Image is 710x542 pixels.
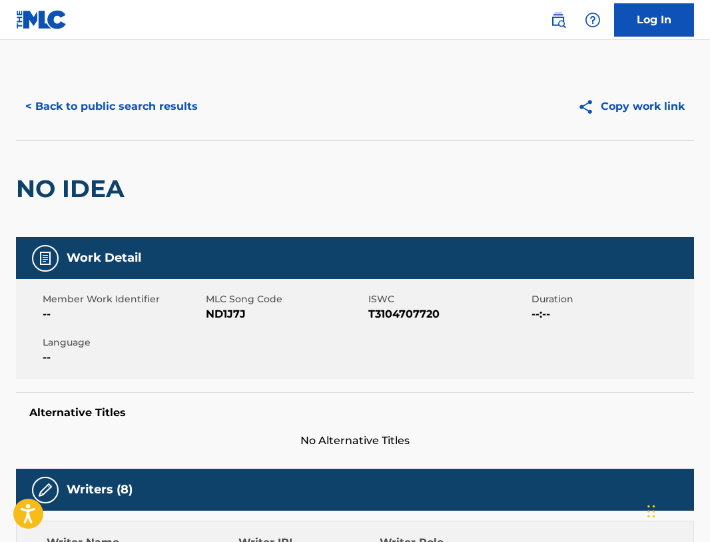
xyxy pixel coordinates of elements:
[368,292,528,306] span: ISWC
[43,336,202,350] span: Language
[579,7,606,33] div: Help
[368,306,528,322] span: T3104707720
[647,491,655,531] div: Drag
[67,250,141,266] h5: Work Detail
[643,478,710,542] iframe: Chat Widget
[29,406,681,419] h5: Alternative Titles
[16,90,207,123] button: < Back to public search results
[545,7,571,33] a: Public Search
[43,292,202,306] span: Member Work Identifier
[568,90,694,123] button: Copy work link
[206,306,366,322] span: ND1J7J
[16,433,694,449] span: No Alternative Titles
[43,306,202,322] span: --
[577,99,601,115] img: Copy work link
[585,12,601,28] img: help
[37,482,53,498] img: Writers
[206,292,366,306] span: MLC Song Code
[532,292,691,306] span: Duration
[43,350,202,366] span: --
[37,250,53,266] img: Work Detail
[16,174,131,204] h2: NO IDEA
[16,10,67,29] img: MLC Logo
[550,12,566,28] img: search
[67,482,133,497] h5: Writers (8)
[532,306,691,322] span: --:--
[614,3,694,37] a: Log In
